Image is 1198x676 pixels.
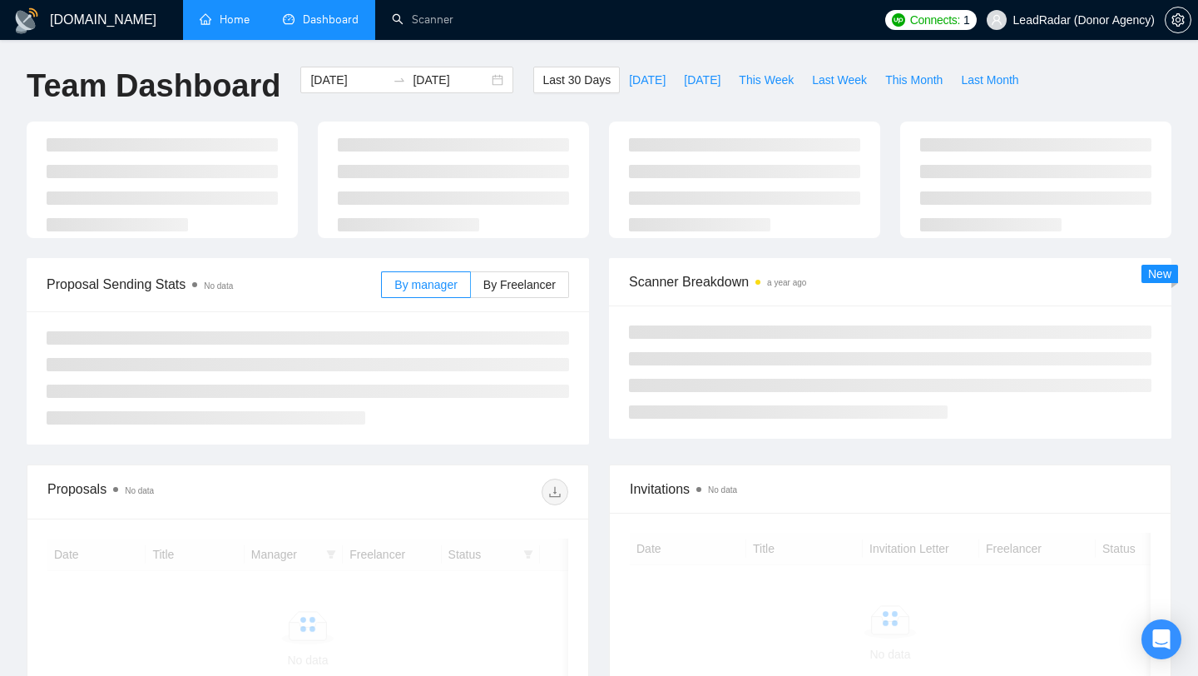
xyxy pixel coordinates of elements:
span: No data [204,281,233,291]
button: [DATE] [620,67,675,93]
span: No data [125,486,154,495]
span: Last Month [961,71,1018,89]
div: Open Intercom Messenger [1141,619,1181,659]
span: This Week [739,71,794,89]
button: Last Week [803,67,876,93]
button: This Week [730,67,803,93]
span: Last Week [812,71,867,89]
span: Proposal Sending Stats [47,274,381,295]
span: This Month [885,71,943,89]
span: Connects: [910,11,960,29]
span: Scanner Breakdown [629,271,1151,292]
span: dashboard [283,13,295,25]
a: searchScanner [392,12,453,27]
span: New [1148,267,1171,281]
span: Invitations [630,479,1151,500]
span: [DATE] [629,71,666,89]
button: setting [1165,7,1191,33]
span: [DATE] [684,71,720,89]
span: By Freelancer [483,278,556,291]
span: No data [708,485,737,495]
button: Last 30 Days [533,67,620,93]
span: user [991,14,1002,26]
input: End date [413,71,488,89]
span: Dashboard [303,12,359,27]
span: setting [1166,13,1191,27]
h1: Team Dashboard [27,67,280,106]
div: Proposals [47,479,308,505]
button: This Month [876,67,952,93]
input: Start date [310,71,386,89]
button: [DATE] [675,67,730,93]
button: Last Month [952,67,1027,93]
time: a year ago [767,278,806,287]
span: By manager [394,278,457,291]
img: logo [13,7,40,34]
span: 1 [963,11,970,29]
span: Last 30 Days [542,71,611,89]
img: upwork-logo.png [892,13,905,27]
a: setting [1165,13,1191,27]
span: swap-right [393,73,406,87]
span: to [393,73,406,87]
a: homeHome [200,12,250,27]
